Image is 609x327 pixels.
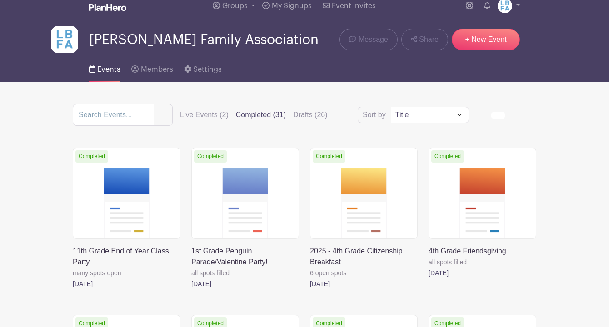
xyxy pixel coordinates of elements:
label: Completed (31) [236,109,286,120]
span: Message [359,34,388,45]
label: Sort by [363,109,389,120]
a: + New Event [452,29,520,50]
a: Settings [184,53,222,82]
span: Share [419,34,439,45]
a: Message [339,29,397,50]
div: filters [180,109,335,120]
span: [PERSON_NAME] Family Association [89,32,319,47]
label: Live Events (2) [180,109,229,120]
a: Events [89,53,120,82]
img: logo_white-6c42ec7e38ccf1d336a20a19083b03d10ae64f83f12c07503d8b9e83406b4c7d.svg [89,4,126,11]
span: My Signups [272,2,312,10]
span: Event Invites [332,2,376,10]
div: order and view [491,112,536,119]
span: Members [141,66,173,73]
img: LBFArev.png [51,26,78,53]
a: Share [401,29,448,50]
input: Search Events... [73,104,154,126]
span: Settings [193,66,222,73]
span: Groups [222,2,248,10]
a: Members [131,53,173,82]
span: Events [97,66,120,73]
label: Drafts (26) [293,109,328,120]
